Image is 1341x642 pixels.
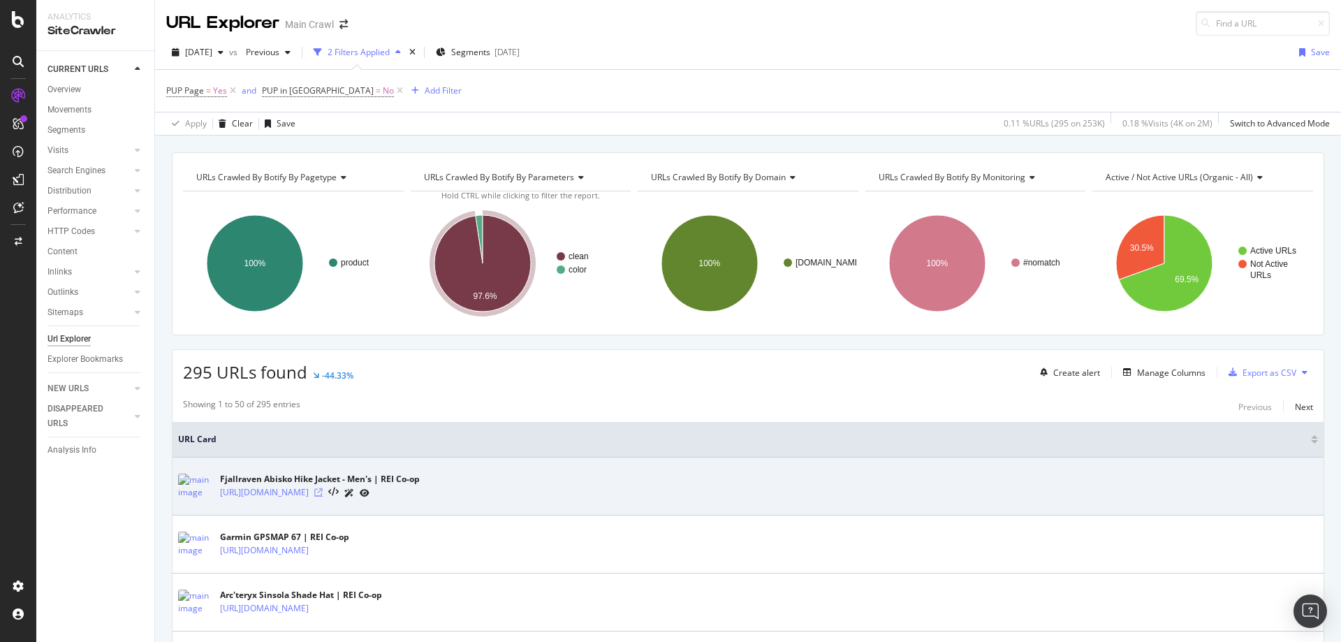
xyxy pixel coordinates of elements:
button: Apply [166,112,207,135]
div: Clear [232,117,253,129]
div: URL Explorer [166,11,279,35]
div: Distribution [47,184,91,198]
div: Apply [185,117,207,129]
a: Outlinks [47,285,131,300]
div: 0.11 % URLs ( 295 on 253K ) [1004,117,1105,129]
button: Save [259,112,295,135]
div: 2 Filters Applied [328,46,390,58]
div: Save [277,117,295,129]
div: Performance [47,204,96,219]
div: Analysis Info [47,443,96,458]
a: Content [47,245,145,259]
div: Create alert [1053,367,1100,379]
h4: URLs Crawled By Botify By parameters [421,166,619,189]
span: URLs Crawled By Botify By pagetype [196,171,337,183]
div: Visits [47,143,68,158]
a: Url Explorer [47,332,145,346]
a: Analysis Info [47,443,145,458]
a: [URL][DOMAIN_NAME] [220,601,309,615]
svg: A chart. [865,203,1084,324]
a: [URL][DOMAIN_NAME] [220,543,309,557]
span: = [376,85,381,96]
a: NEW URLS [47,381,131,396]
text: 100% [244,258,266,268]
div: Next [1295,401,1313,413]
img: main image [178,590,213,615]
span: PUP in [GEOGRAPHIC_DATA] [262,85,374,96]
div: Save [1311,46,1330,58]
button: Previous [1238,398,1272,415]
a: Explorer Bookmarks [47,352,145,367]
div: HTTP Codes [47,224,95,239]
h4: URLs Crawled By Botify By monitoring [876,166,1073,189]
span: URL Card [178,433,1307,446]
a: Inlinks [47,265,131,279]
span: Active / Not Active URLs (organic - all) [1106,171,1253,183]
div: Main Crawl [285,17,334,31]
text: product [341,258,369,268]
text: Not Active [1250,259,1288,269]
span: Yes [213,81,227,101]
text: 100% [926,258,948,268]
button: Previous [240,41,296,64]
button: Export as CSV [1223,361,1296,384]
span: = [206,85,211,96]
div: and [242,85,256,96]
div: Segments [47,123,85,138]
span: vs [229,46,240,58]
button: Create alert [1034,361,1100,384]
svg: A chart. [1092,203,1311,324]
text: #nomatch [1023,258,1060,268]
span: Previous [240,46,279,58]
button: [DATE] [166,41,229,64]
a: Visit Online Page [314,488,323,497]
div: Garmin GPSMAP 67 | REI Co-op [220,531,369,543]
div: Showing 1 to 50 of 295 entries [183,398,300,415]
div: Open Intercom Messenger [1294,594,1327,628]
a: Overview [47,82,145,97]
div: Inlinks [47,265,72,279]
button: View HTML Source [328,488,339,497]
button: Switch to Advanced Mode [1224,112,1330,135]
div: Sitemaps [47,305,83,320]
span: URLs Crawled By Botify By parameters [424,171,574,183]
div: NEW URLS [47,381,89,396]
text: 97.6% [473,291,497,301]
div: Fjallraven Abisko Hike Jacket - Men's | REI Co-op [220,473,420,486]
div: Export as CSV [1243,367,1296,379]
button: Next [1295,398,1313,415]
a: HTTP Codes [47,224,131,239]
div: Explorer Bookmarks [47,352,123,367]
div: DISAPPEARED URLS [47,402,118,431]
div: A chart. [411,203,629,324]
div: arrow-right-arrow-left [339,20,348,29]
input: Find a URL [1196,11,1330,36]
a: CURRENT URLS [47,62,131,77]
svg: A chart. [638,203,856,324]
span: URLs Crawled By Botify By domain [651,171,786,183]
a: AI Url Details [344,486,354,500]
svg: A chart. [183,203,402,324]
div: SiteCrawler [47,23,143,39]
button: Save [1294,41,1330,64]
button: Clear [213,112,253,135]
div: times [406,45,418,59]
text: Active URLs [1250,246,1296,256]
div: Movements [47,103,91,117]
text: color [569,265,587,275]
a: Performance [47,204,131,219]
div: Outlinks [47,285,78,300]
a: Movements [47,103,145,117]
h4: Active / Not Active URLs [1103,166,1300,189]
div: CURRENT URLS [47,62,108,77]
div: -44.33% [322,370,353,381]
div: Analytics [47,11,143,23]
text: clean [569,251,589,261]
a: DISAPPEARED URLS [47,402,131,431]
div: Url Explorer [47,332,91,346]
button: Add Filter [406,82,462,99]
button: Manage Columns [1117,364,1206,381]
div: [DATE] [494,46,520,58]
